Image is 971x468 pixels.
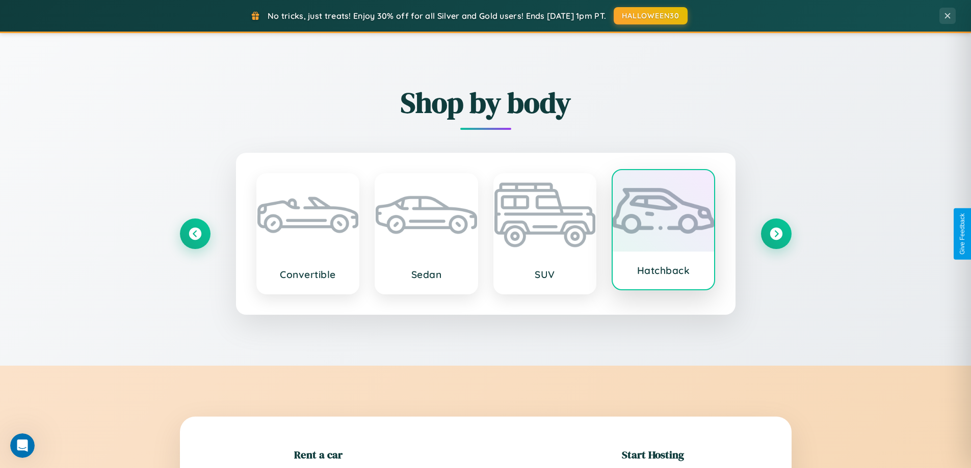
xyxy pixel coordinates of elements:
h3: Convertible [268,268,349,281]
iframe: Intercom live chat [10,433,35,458]
div: Give Feedback [959,213,966,255]
h2: Rent a car [294,447,343,462]
h3: SUV [505,268,586,281]
h3: Hatchback [623,264,704,277]
h2: Start Hosting [622,447,684,462]
h2: Shop by body [180,83,792,122]
h3: Sedan [386,268,467,281]
span: No tricks, just treats! Enjoy 30% off for all Silver and Gold users! Ends [DATE] 1pm PT. [268,11,606,21]
button: HALLOWEEN30 [614,7,688,24]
